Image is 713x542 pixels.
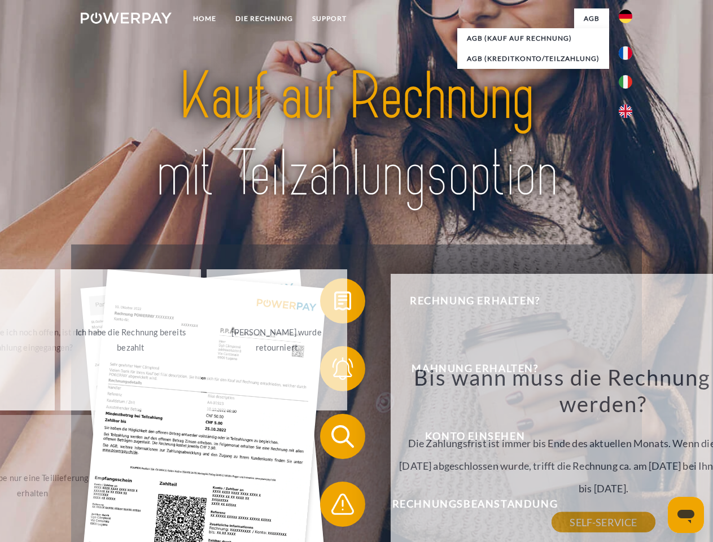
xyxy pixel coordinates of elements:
[67,325,194,355] div: Ich habe die Rechnung bereits bezahlt
[457,28,609,49] a: AGB (Kauf auf Rechnung)
[81,12,172,24] img: logo-powerpay-white.svg
[457,49,609,69] a: AGB (Kreditkonto/Teilzahlung)
[226,8,303,29] a: DIE RECHNUNG
[668,497,704,533] iframe: Schaltfläche zum Öffnen des Messaging-Fensters
[320,414,614,459] button: Konto einsehen
[619,75,632,89] img: it
[108,54,605,216] img: title-powerpay_de.svg
[303,8,356,29] a: SUPPORT
[329,490,357,518] img: qb_warning.svg
[619,104,632,118] img: en
[320,482,614,527] button: Rechnungsbeanstandung
[574,8,609,29] a: agb
[183,8,226,29] a: Home
[213,325,340,355] div: [PERSON_NAME] wurde retourniert
[329,422,357,451] img: qb_search.svg
[552,512,655,532] a: SELF-SERVICE
[619,46,632,60] img: fr
[619,10,632,23] img: de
